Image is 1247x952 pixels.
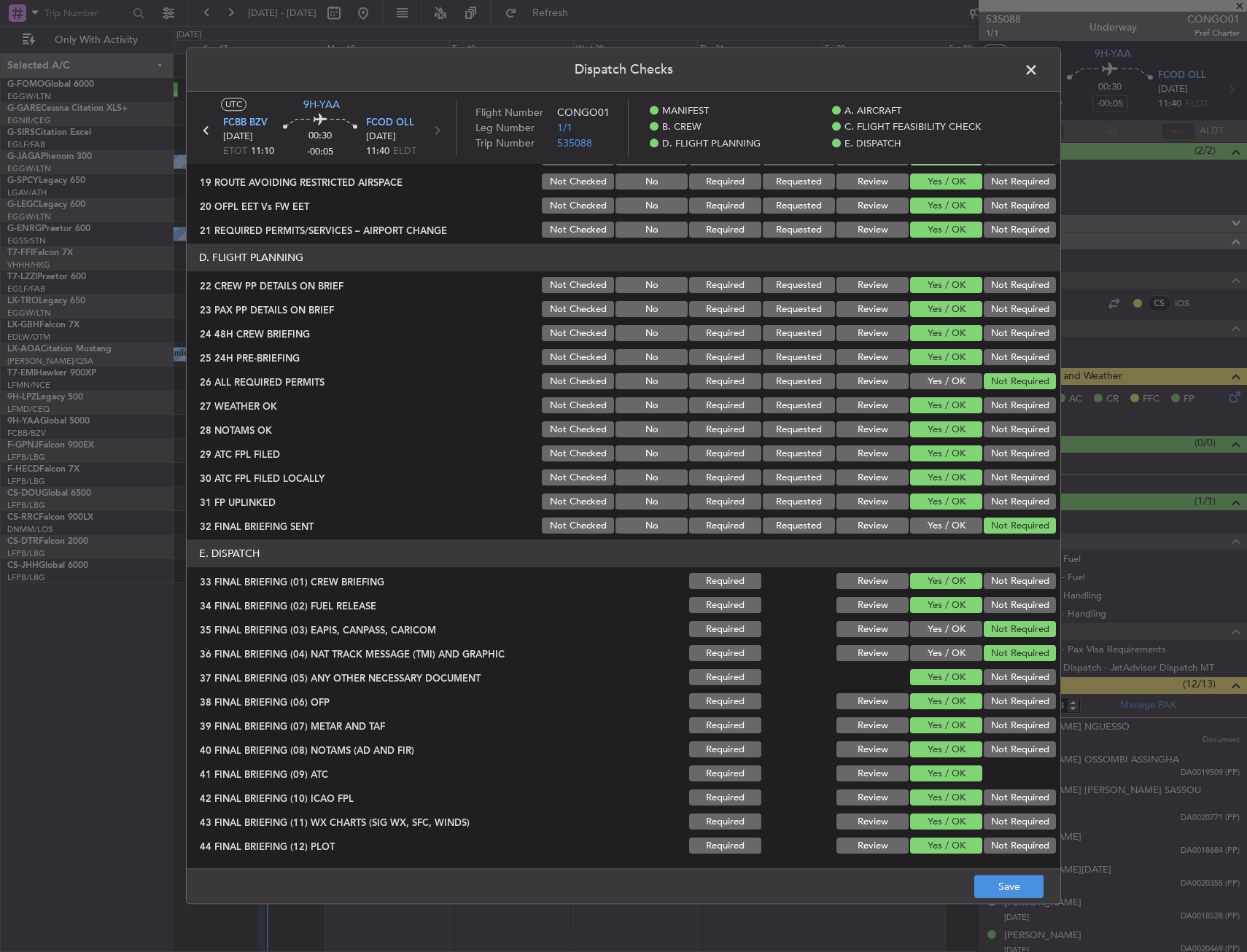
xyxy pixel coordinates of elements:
[984,646,1056,662] button: Not Required
[910,742,982,758] button: Yes / OK
[910,670,982,686] button: Yes / OK
[984,374,1056,390] button: Not Required
[984,470,1056,486] button: Not Required
[910,350,982,366] button: Yes / OK
[984,494,1056,510] button: Not Required
[187,48,1060,92] header: Dispatch Checks
[910,326,982,342] button: Yes / OK
[984,574,1056,590] button: Not Required
[910,574,982,590] button: Yes / OK
[984,422,1056,438] button: Not Required
[984,302,1056,318] button: Not Required
[984,326,1056,342] button: Not Required
[910,398,982,414] button: Yes / OK
[984,742,1056,758] button: Not Required
[984,814,1056,830] button: Not Required
[984,622,1056,638] button: Not Required
[844,121,981,136] span: C. FLIGHT FEASIBILITY CHECK
[984,790,1056,806] button: Not Required
[984,222,1056,238] button: Not Required
[910,222,982,238] button: Yes / OK
[984,718,1056,734] button: Not Required
[984,446,1056,462] button: Not Required
[910,198,982,214] button: Yes / OK
[910,302,982,318] button: Yes / OK
[910,278,982,294] button: Yes / OK
[910,694,982,710] button: Yes / OK
[984,278,1056,294] button: Not Required
[910,718,982,734] button: Yes / OK
[984,598,1056,614] button: Not Required
[910,814,982,830] button: Yes / OK
[910,446,982,462] button: Yes / OK
[984,174,1056,190] button: Not Required
[984,694,1056,710] button: Not Required
[910,518,982,534] button: Yes / OK
[910,646,982,662] button: Yes / OK
[910,598,982,614] button: Yes / OK
[910,766,982,782] button: Yes / OK
[910,374,982,390] button: Yes / OK
[910,422,982,438] button: Yes / OK
[910,622,982,638] button: Yes / OK
[984,198,1056,214] button: Not Required
[974,875,1044,899] button: Save
[910,790,982,806] button: Yes / OK
[910,470,982,486] button: Yes / OK
[984,350,1056,366] button: Not Required
[910,838,982,854] button: Yes / OK
[910,494,982,510] button: Yes / OK
[984,670,1056,686] button: Not Required
[984,838,1056,854] button: Not Required
[910,174,982,190] button: Yes / OK
[984,518,1056,534] button: Not Required
[984,398,1056,414] button: Not Required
